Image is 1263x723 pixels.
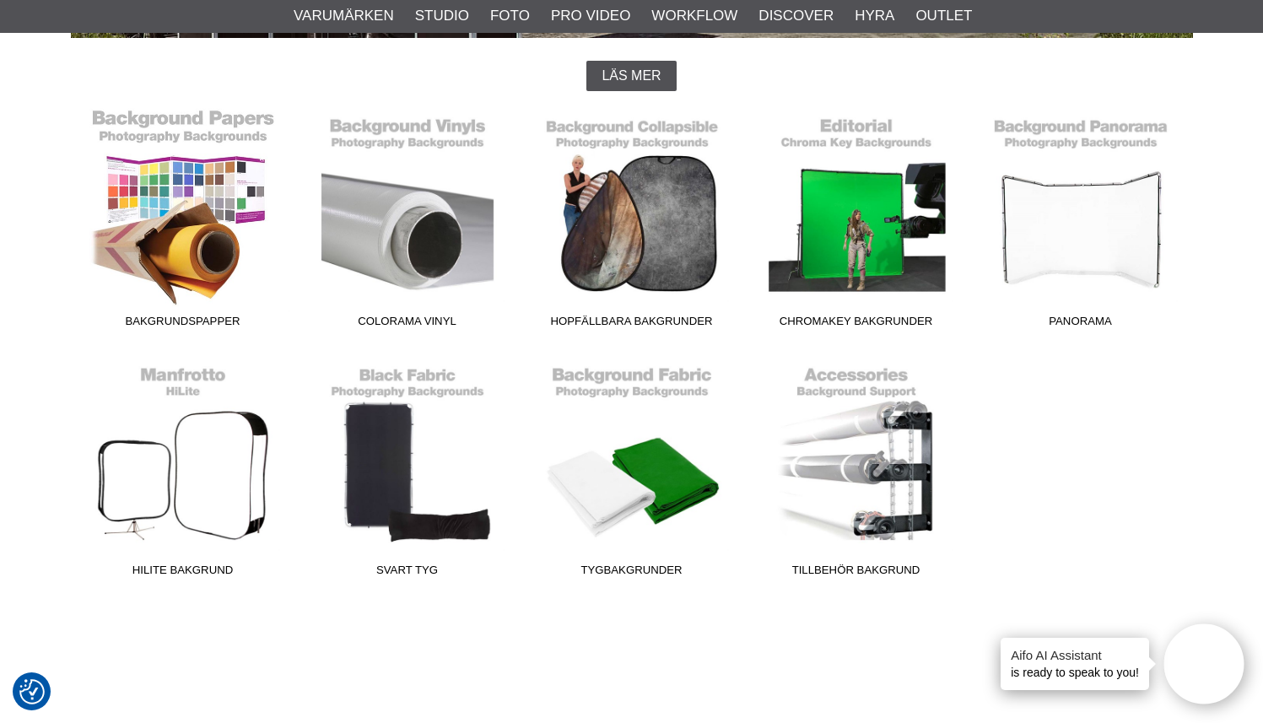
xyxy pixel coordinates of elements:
h4: Aifo AI Assistant [1011,646,1139,664]
a: Panorama [969,108,1193,336]
a: Workflow [651,5,737,27]
span: Läs mer [602,68,661,84]
a: Studio [415,5,469,27]
a: Discover [758,5,834,27]
button: Samtyckesinställningar [19,677,45,707]
a: Outlet [915,5,972,27]
img: Revisit consent button [19,679,45,704]
a: Bakgrundspapper [71,108,295,336]
a: Hyra [855,5,894,27]
a: Chromakey Bakgrunder [744,108,969,336]
span: Tygbakgrunder [520,562,744,585]
a: Tygbakgrunder [520,357,744,585]
a: Foto [490,5,530,27]
span: Hopfällbara Bakgrunder [520,313,744,336]
span: HiLite Bakgrund [71,562,295,585]
a: Pro Video [551,5,630,27]
div: is ready to speak to you! [1001,638,1149,690]
span: Svart Tyg [295,562,520,585]
span: Chromakey Bakgrunder [744,313,969,336]
a: Svart Tyg [295,357,520,585]
span: Panorama [969,313,1193,336]
a: Hopfällbara Bakgrunder [520,108,744,336]
span: Colorama Vinyl [295,313,520,336]
a: Tillbehör Bakgrund [744,357,969,585]
span: Tillbehör Bakgrund [744,562,969,585]
a: Varumärken [294,5,394,27]
a: Colorama Vinyl [295,108,520,336]
a: HiLite Bakgrund [71,357,295,585]
span: Bakgrundspapper [71,313,295,336]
